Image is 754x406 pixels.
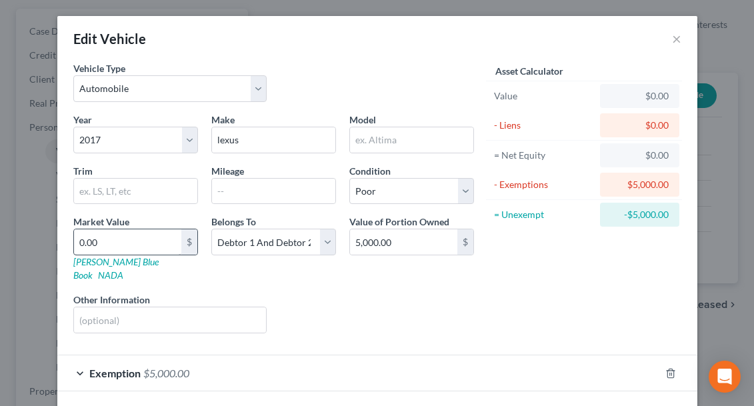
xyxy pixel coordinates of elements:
[211,164,244,178] label: Mileage
[349,113,376,127] label: Model
[211,216,256,227] span: Belongs To
[212,127,335,153] input: ex. Nissan
[212,179,335,204] input: --
[611,208,669,221] div: -$5,000.00
[495,64,563,78] label: Asset Calculator
[73,113,92,127] label: Year
[73,164,93,178] label: Trim
[74,229,181,255] input: 0.00
[73,29,147,48] div: Edit Vehicle
[89,367,141,379] span: Exemption
[494,119,595,132] div: - Liens
[350,127,473,153] input: ex. Altima
[494,178,595,191] div: - Exemptions
[611,89,669,103] div: $0.00
[709,361,741,393] div: Open Intercom Messenger
[73,61,125,75] label: Vehicle Type
[73,293,150,307] label: Other Information
[73,215,129,229] label: Market Value
[143,367,189,379] span: $5,000.00
[494,208,595,221] div: = Unexempt
[611,178,669,191] div: $5,000.00
[350,229,457,255] input: 0.00
[73,256,159,281] a: [PERSON_NAME] Blue Book
[672,31,681,47] button: ×
[211,114,235,125] span: Make
[98,269,123,281] a: NADA
[494,89,595,103] div: Value
[74,307,267,333] input: (optional)
[181,229,197,255] div: $
[611,149,669,162] div: $0.00
[494,149,595,162] div: = Net Equity
[349,164,391,178] label: Condition
[611,119,669,132] div: $0.00
[457,229,473,255] div: $
[74,179,197,204] input: ex. LS, LT, etc
[349,215,449,229] label: Value of Portion Owned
